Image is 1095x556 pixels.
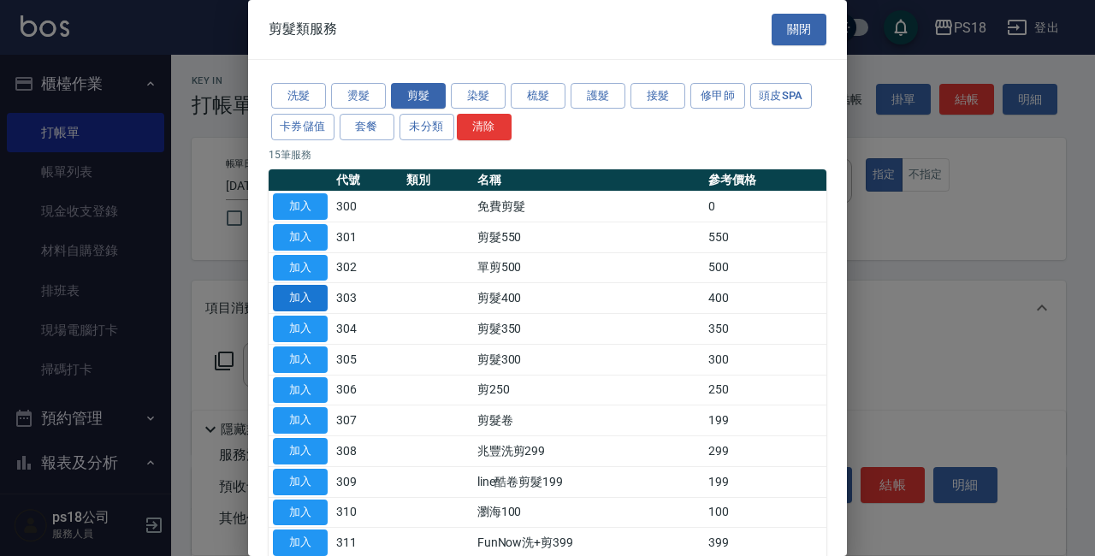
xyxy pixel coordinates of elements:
button: 染髮 [451,83,506,109]
button: 加入 [273,255,328,281]
td: 剪髮300 [473,344,704,375]
button: 頭皮SPA [750,83,812,109]
td: 250 [704,375,826,405]
td: 400 [704,283,826,314]
td: 304 [332,314,402,345]
td: 303 [332,283,402,314]
button: 梳髮 [511,83,565,109]
td: 301 [332,222,402,252]
td: 0 [704,192,826,222]
button: 護髮 [571,83,625,109]
td: 308 [332,436,402,467]
td: 310 [332,497,402,528]
td: 剪髮350 [473,314,704,345]
td: 兆豐洗剪299 [473,436,704,467]
button: 加入 [273,438,328,464]
button: 加入 [273,316,328,342]
button: 加入 [273,469,328,495]
p: 15 筆服務 [269,147,826,163]
th: 類別 [402,169,472,192]
td: line酷卷剪髮199 [473,466,704,497]
td: 299 [704,436,826,467]
button: 燙髮 [331,83,386,109]
td: 剪髮400 [473,283,704,314]
button: 接髮 [630,83,685,109]
button: 套餐 [340,114,394,140]
button: 加入 [273,377,328,404]
td: 剪髮550 [473,222,704,252]
td: 550 [704,222,826,252]
td: 300 [332,192,402,222]
button: 卡券儲值 [271,114,334,140]
td: 300 [704,344,826,375]
td: 302 [332,252,402,283]
button: 加入 [273,346,328,373]
button: 未分類 [400,114,454,140]
th: 參考價格 [704,169,826,192]
button: 修甲師 [690,83,745,109]
span: 剪髮類服務 [269,21,337,38]
td: 瀏海100 [473,497,704,528]
button: 洗髮 [271,83,326,109]
button: 加入 [273,285,328,311]
button: 加入 [273,529,328,556]
button: 加入 [273,193,328,220]
td: 剪250 [473,375,704,405]
td: 199 [704,405,826,436]
button: 加入 [273,224,328,251]
td: 309 [332,466,402,497]
td: 305 [332,344,402,375]
button: 加入 [273,407,328,434]
td: 100 [704,497,826,528]
td: 單剪500 [473,252,704,283]
button: 加入 [273,500,328,526]
td: 199 [704,466,826,497]
td: 350 [704,314,826,345]
button: 剪髮 [391,83,446,109]
th: 名稱 [473,169,704,192]
td: 307 [332,405,402,436]
button: 關閉 [772,14,826,45]
td: 306 [332,375,402,405]
th: 代號 [332,169,402,192]
td: 剪髮卷 [473,405,704,436]
td: 免費剪髮 [473,192,704,222]
button: 清除 [457,114,512,140]
td: 500 [704,252,826,283]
